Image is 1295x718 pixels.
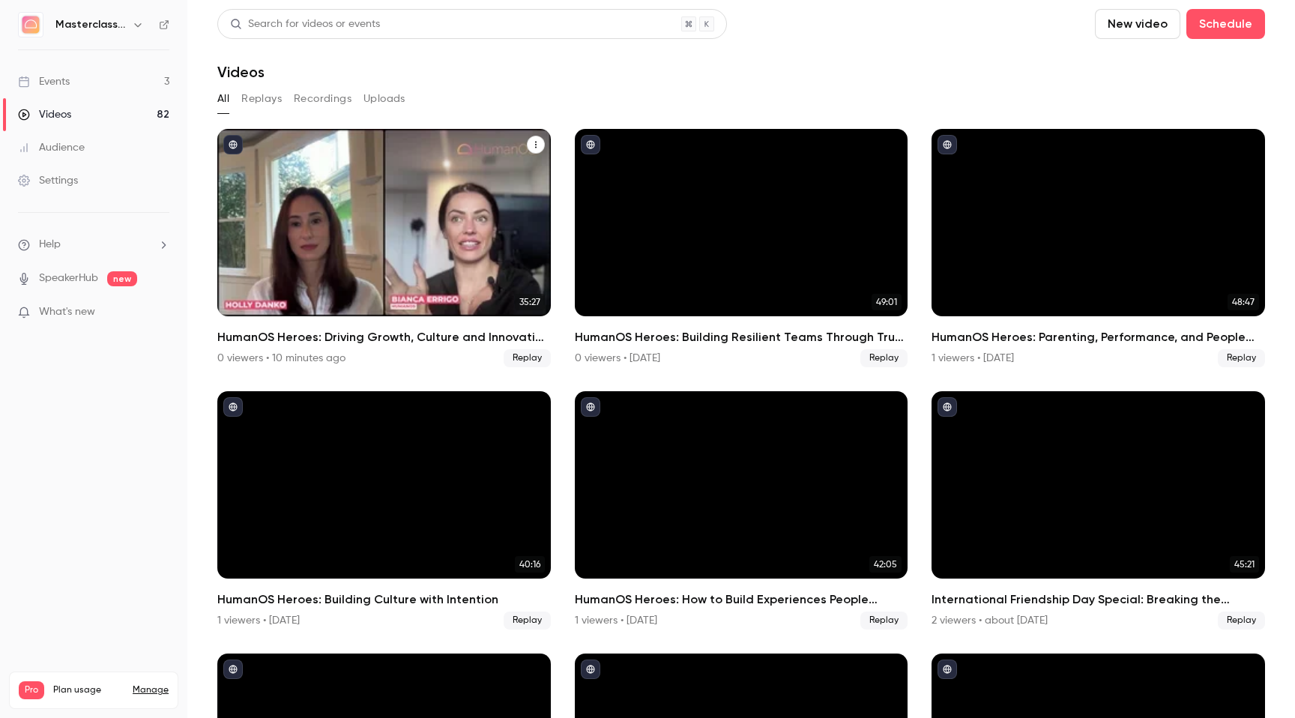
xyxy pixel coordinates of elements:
h2: HumanOS Heroes: Parenting, Performance, and People Leadership [932,328,1265,346]
span: 42:05 [869,556,902,573]
span: 45:21 [1230,556,1259,573]
button: published [581,660,600,679]
h2: International Friendship Day Special: Breaking the Silence - Ending the Loneliness Epidemic of Ou... [932,591,1265,609]
span: What's new [39,304,95,320]
button: published [223,397,243,417]
button: Uploads [363,87,405,111]
span: new [107,271,137,286]
a: 49:01HumanOS Heroes: Building Resilient Teams Through Trust and Transformation0 viewers • [DATE]R... [575,129,908,367]
div: 0 viewers • 10 minutes ago [217,351,345,366]
div: 2 viewers • about [DATE] [932,613,1048,628]
li: HumanOS Heroes: Parenting, Performance, and People Leadership [932,129,1265,367]
li: HumanOS Heroes: How to Build Experiences People Remember [575,391,908,630]
span: 35:27 [515,294,545,310]
button: published [938,135,957,154]
img: Masterclass Channel [19,13,43,37]
div: Search for videos or events [230,16,380,32]
div: 1 viewers • [DATE] [932,351,1014,366]
button: published [223,660,243,679]
span: 49:01 [872,294,902,310]
a: 40:16HumanOS Heroes: Building Culture with Intention1 viewers • [DATE]Replay [217,391,551,630]
section: Videos [217,9,1265,709]
button: New video [1095,9,1180,39]
a: 42:05HumanOS Heroes: How to Build Experiences People Remember1 viewers • [DATE]Replay [575,391,908,630]
button: published [223,135,243,154]
span: Replay [504,349,551,367]
div: Events [18,74,70,89]
button: Recordings [294,87,351,111]
span: Replay [1218,349,1265,367]
span: Replay [504,612,551,630]
span: 40:16 [515,556,545,573]
a: Manage [133,684,169,696]
h1: Videos [217,63,265,81]
button: All [217,87,229,111]
button: Replays [241,87,282,111]
button: published [581,397,600,417]
span: 48:47 [1228,294,1259,310]
li: help-dropdown-opener [18,237,169,253]
a: SpeakerHub [39,271,98,286]
div: 0 viewers • [DATE] [575,351,660,366]
button: Schedule [1186,9,1265,39]
span: Pro [19,681,44,699]
h2: HumanOS Heroes: Building Culture with Intention [217,591,551,609]
h2: HumanOS Heroes: How to Build Experiences People Remember [575,591,908,609]
a: 45:21International Friendship Day Special: Breaking the Silence - Ending the Loneliness Epidemic ... [932,391,1265,630]
a: 35:27HumanOS Heroes: Driving Growth, Culture and Innovation Through the People Advantage0 viewers... [217,129,551,367]
li: HumanOS Heroes: Driving Growth, Culture and Innovation Through the People Advantage [217,129,551,367]
div: 1 viewers • [DATE] [217,613,300,628]
div: Settings [18,173,78,188]
h2: HumanOS Heroes: Driving Growth, Culture and Innovation Through the People Advantage [217,328,551,346]
li: HumanOS Heroes: Building Resilient Teams Through Trust and Transformation [575,129,908,367]
button: published [581,135,600,154]
div: Videos [18,107,71,122]
div: 1 viewers • [DATE] [575,613,657,628]
span: Help [39,237,61,253]
span: Replay [860,349,908,367]
span: Replay [1218,612,1265,630]
div: Audience [18,140,85,155]
h6: Masterclass Channel [55,17,126,32]
li: HumanOS Heroes: Building Culture with Intention [217,391,551,630]
button: published [938,397,957,417]
a: 48:47HumanOS Heroes: Parenting, Performance, and People Leadership1 viewers • [DATE]Replay [932,129,1265,367]
button: published [938,660,957,679]
h2: HumanOS Heroes: Building Resilient Teams Through Trust and Transformation [575,328,908,346]
span: Plan usage [53,684,124,696]
li: International Friendship Day Special: Breaking the Silence - Ending the Loneliness Epidemic of Ou... [932,391,1265,630]
span: Replay [860,612,908,630]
